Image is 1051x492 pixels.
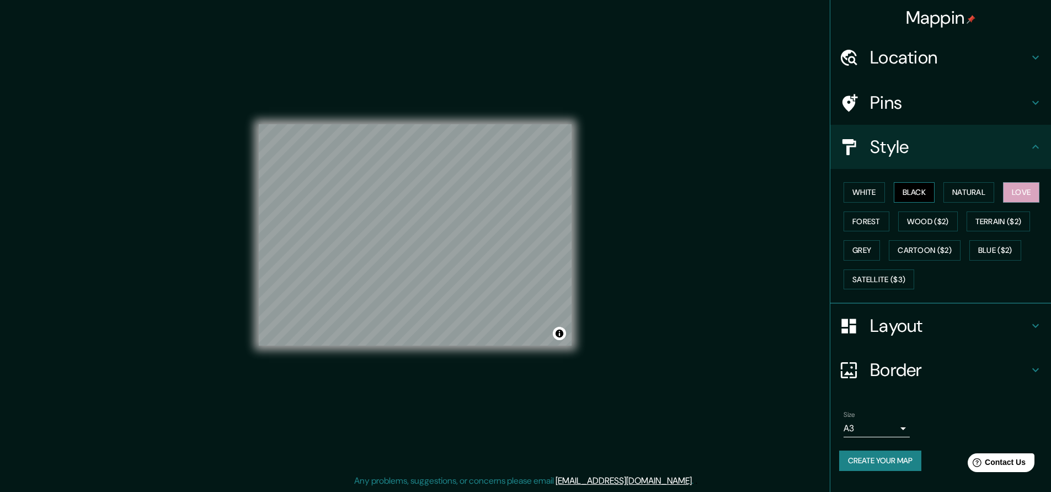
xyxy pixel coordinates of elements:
[839,451,921,471] button: Create your map
[967,211,1031,232] button: Terrain ($2)
[259,124,572,346] canvas: Map
[844,182,885,203] button: White
[870,92,1029,114] h4: Pins
[695,474,697,488] div: .
[953,449,1039,480] iframe: Help widget launcher
[830,35,1051,80] div: Location
[830,81,1051,125] div: Pins
[870,359,1029,381] h4: Border
[967,15,975,24] img: pin-icon.png
[906,7,976,29] h4: Mappin
[943,182,994,203] button: Natural
[844,410,855,420] label: Size
[1003,182,1039,203] button: Love
[844,420,910,437] div: A3
[693,474,695,488] div: .
[870,136,1029,158] h4: Style
[969,240,1021,261] button: Blue ($2)
[556,475,692,486] a: [EMAIL_ADDRESS][DOMAIN_NAME]
[830,304,1051,348] div: Layout
[830,348,1051,392] div: Border
[894,182,935,203] button: Black
[870,46,1029,68] h4: Location
[844,211,889,232] button: Forest
[844,269,914,290] button: Satellite ($3)
[354,474,693,488] p: Any problems, suggestions, or concerns please email .
[830,125,1051,169] div: Style
[898,211,958,232] button: Wood ($2)
[889,240,961,261] button: Cartoon ($2)
[844,240,880,261] button: Grey
[553,327,566,340] button: Toggle attribution
[870,315,1029,337] h4: Layout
